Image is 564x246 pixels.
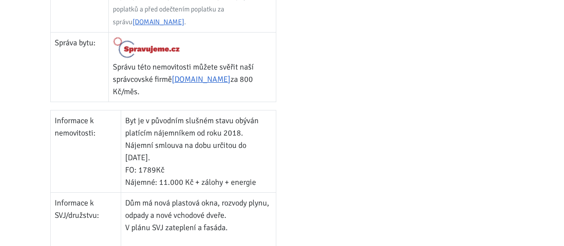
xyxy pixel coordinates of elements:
[113,37,180,59] img: Logo Spravujeme.cz
[121,110,276,192] td: Byt je v původním slušném stavu obýván platícím nájemníkem od roku 2018. Nájemní smlouva na dobu ...
[50,110,121,192] td: Informace k nemovitosti:
[113,61,271,98] p: Správu této nemovitosti můžete svěřit naší správcovské firmě za 800 Kč/měs.
[172,74,230,84] a: [DOMAIN_NAME]
[133,18,184,26] a: [DOMAIN_NAME]
[50,33,109,102] td: Správa bytu:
